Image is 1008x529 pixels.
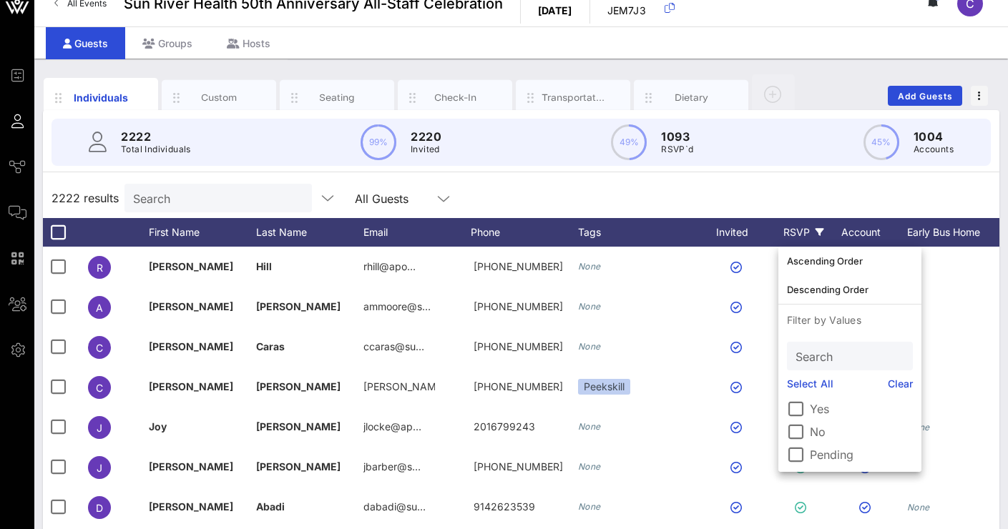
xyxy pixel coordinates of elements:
[96,342,103,354] span: C
[187,91,251,104] div: Custom
[914,142,954,157] p: Accounts
[149,380,233,392] span: [PERSON_NAME]
[305,91,369,104] div: Seating
[256,340,285,352] span: Caras
[256,218,363,247] div: Last Name
[363,487,426,527] p: dabadi@su…
[355,192,408,205] div: All Guests
[888,376,914,392] a: Clear
[778,218,828,247] div: RSVP
[363,218,471,247] div: Email
[149,340,233,352] span: [PERSON_NAME]
[474,300,563,312] span: +18457629158
[210,27,288,59] div: Hosts
[149,460,233,473] span: [PERSON_NAME]
[888,86,962,106] button: Add Guests
[121,128,191,145] p: 2222
[778,305,921,336] p: Filter by Values
[542,91,605,104] div: Transportation
[125,27,210,59] div: Groups
[474,420,535,432] span: 2016799243
[787,376,833,392] a: Select All
[578,301,601,312] i: None
[256,420,341,432] span: [PERSON_NAME]
[474,460,563,473] span: 607-437-0421
[474,500,535,513] span: 9142623539
[256,260,272,272] span: Hill
[96,302,103,314] span: A
[97,262,103,274] span: R
[578,261,601,272] i: None
[52,189,119,207] span: 2222 results
[787,284,913,295] div: Descending Order
[363,327,424,367] p: ccaras@su…
[256,380,341,392] span: [PERSON_NAME]
[97,422,102,434] span: J
[471,218,578,247] div: Phone
[914,128,954,145] p: 1004
[96,502,103,514] span: D
[69,90,133,105] div: Individuals
[149,420,167,432] span: Joy
[121,142,191,157] p: Total Individuals
[256,460,341,473] span: [PERSON_NAME]
[474,260,563,272] span: +19172445351
[661,128,693,145] p: 1093
[810,448,913,462] label: Pending
[346,184,461,212] div: All Guests
[578,379,630,395] div: Peekskill
[411,142,441,157] p: Invited
[700,218,778,247] div: Invited
[149,300,233,312] span: [PERSON_NAME]
[578,421,601,432] i: None
[424,91,487,104] div: Check-In
[363,447,421,487] p: jbarber@s…
[474,340,563,352] span: +18455701917
[538,4,572,18] p: [DATE]
[787,255,913,267] div: Ascending Order
[363,367,435,407] p: [PERSON_NAME]@v…
[256,300,341,312] span: [PERSON_NAME]
[363,287,431,327] p: ammoore@s…
[661,142,693,157] p: RSVP`d
[578,461,601,472] i: None
[149,500,233,513] span: [PERSON_NAME]
[363,247,416,287] p: rhill@apo…
[46,27,125,59] div: Guests
[149,218,256,247] div: First Name
[256,500,285,513] span: Abadi
[97,462,102,474] span: J
[828,218,907,247] div: Account
[810,425,913,439] label: No
[907,502,930,513] i: None
[96,382,103,394] span: C
[578,341,601,352] i: None
[411,128,441,145] p: 2220
[578,218,700,247] div: Tags
[578,501,601,512] i: None
[149,260,233,272] span: [PERSON_NAME]
[897,91,954,102] span: Add Guests
[607,4,657,18] p: JEM7J3
[363,407,421,447] p: jlocke@ap…
[810,402,913,416] label: Yes
[660,91,723,104] div: Dietary
[474,380,563,392] span: +639055402900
